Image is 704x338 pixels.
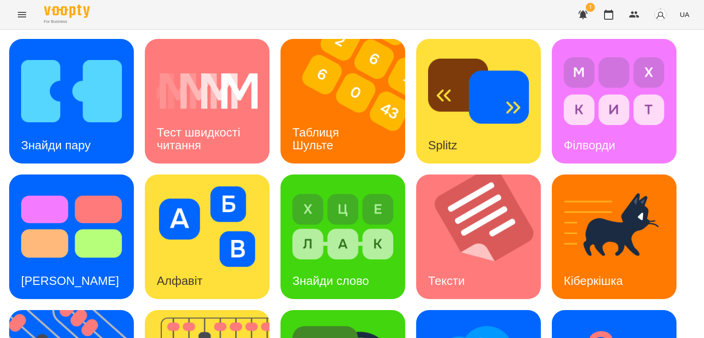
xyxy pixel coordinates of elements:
img: Знайди слово [292,186,393,267]
h3: Таблиця Шульте [292,125,342,152]
a: Знайди словоЗнайди слово [280,174,405,299]
a: Знайди паруЗнайди пару [9,39,134,164]
img: avatar_s.png [654,8,667,21]
img: Тексти [416,174,552,299]
button: UA [676,6,693,23]
span: For Business [44,19,90,25]
a: ФілвордиФілворди [552,39,676,164]
h3: Тексти [428,274,465,288]
span: 1 [586,3,595,12]
img: Філворди [564,51,665,131]
a: Тест Струпа[PERSON_NAME] [9,174,134,299]
h3: Філворди [564,138,615,152]
img: Кіберкішка [564,186,665,267]
h3: Splitz [428,138,457,152]
button: Menu [11,4,33,26]
a: АлфавітАлфавіт [145,174,269,299]
img: Тест швидкості читання [157,51,258,131]
h3: Знайди слово [292,274,369,288]
h3: Тест швидкості читання [157,125,243,152]
h3: Алфавіт [157,274,203,288]
a: КіберкішкаКіберкішка [552,174,676,299]
a: Тест швидкості читанняТест швидкості читання [145,39,269,164]
img: Таблиця Шульте [280,39,417,164]
img: Voopty Logo [44,5,90,18]
a: ТекстиТексти [416,174,541,299]
a: SplitzSplitz [416,39,541,164]
h3: [PERSON_NAME] [21,274,119,288]
h3: Кіберкішка [564,274,623,288]
h3: Знайди пару [21,138,91,152]
span: UA [680,10,689,19]
img: Алфавіт [157,186,258,267]
img: Splitz [428,51,529,131]
img: Знайди пару [21,51,122,131]
img: Тест Струпа [21,186,122,267]
a: Таблиця ШультеТаблиця Шульте [280,39,405,164]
